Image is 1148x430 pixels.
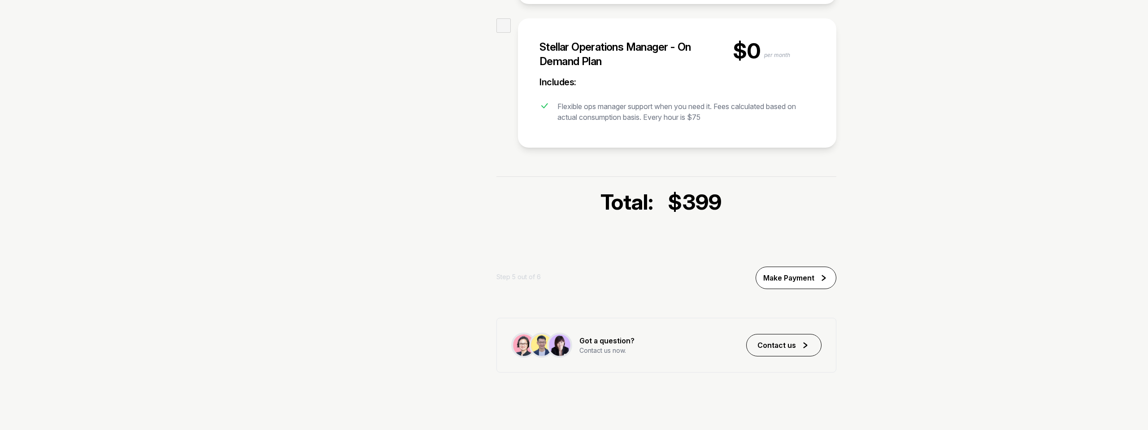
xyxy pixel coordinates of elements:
[496,272,610,281] div: Step 5 out of 6
[547,333,572,358] img: Joanne - Stellar's Chief of Staff.
[668,191,722,213] span: $399
[579,335,635,346] div: Got a question?
[539,40,718,69] h2: Stellar Operations Manager - On Demand Plan
[539,76,815,88] p: Includes:
[764,52,790,59] div: per month
[579,346,635,355] div: Contact us now.
[757,340,796,351] div: Contact us
[763,272,814,283] div: Make Payment
[746,334,822,356] a: Contact us
[511,333,536,358] img: Helen Foo - Chief Product Officer of Stellar.
[557,101,815,123] div: Flexible ops manager support when you need it. Fees calculated based on actual consumption basis....
[529,333,554,358] img: Melvin Yuan - Founder & CEO of Stellar
[756,267,836,289] a: Make Payment
[733,40,761,61] span: $0
[524,191,653,213] p: Total:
